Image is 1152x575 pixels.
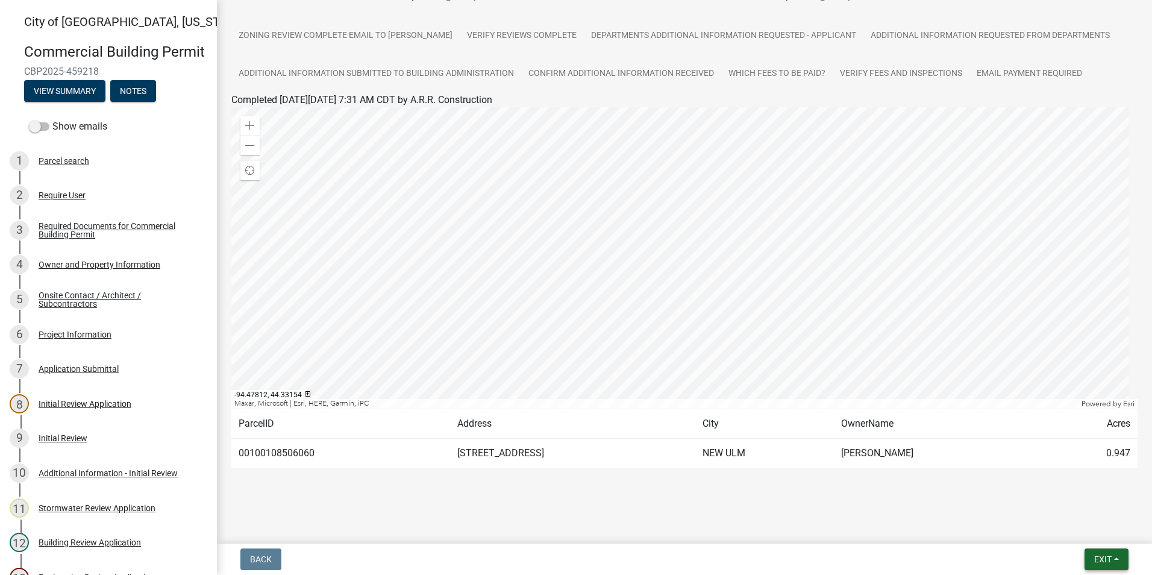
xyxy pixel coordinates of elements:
h4: Commercial Building Permit [24,43,207,61]
td: [STREET_ADDRESS] [450,439,695,468]
td: NEW ULM [695,439,834,468]
a: Esri [1123,400,1135,408]
button: Notes [110,80,156,102]
td: [PERSON_NAME] [834,439,1044,468]
span: Completed [DATE][DATE] 7:31 AM CDT by A.R.R. Construction [231,94,492,105]
span: City of [GEOGRAPHIC_DATA], [US_STATE] [24,14,243,29]
div: Zoom out [240,136,260,155]
a: Additional information requested from departments [863,17,1117,55]
div: 8 [10,394,29,413]
label: Show emails [29,119,107,134]
button: Back [240,548,281,570]
button: Exit [1085,548,1129,570]
a: Additional Information submitted to Building Administration [231,55,521,93]
div: 5 [10,290,29,309]
td: 0.947 [1044,439,1138,468]
td: Address [450,409,695,439]
a: Departments Additional Information Requested - Applicant [584,17,863,55]
a: Verify Fees and Inspections [833,55,969,93]
div: Required Documents for Commercial Building Permit [39,222,198,239]
a: Confirm Additional Information Received [521,55,721,93]
span: Exit [1094,555,1112,564]
div: Building Review Application [39,538,141,547]
td: City [695,409,834,439]
div: 9 [10,429,29,448]
div: 4 [10,255,29,274]
a: Zoning Review Complete Email to [PERSON_NAME] [231,17,460,55]
div: Owner and Property Information [39,260,160,269]
div: Additional Information - Initial Review [39,469,178,477]
td: OwnerName [834,409,1044,439]
div: 12 [10,533,29,552]
div: Powered by [1078,399,1138,409]
td: 00100108506060 [231,439,450,468]
a: Which Fees to be paid? [721,55,833,93]
div: Project Information [39,330,111,339]
a: Verify Reviews Complete [460,17,584,55]
div: 6 [10,325,29,344]
td: ParcelID [231,409,450,439]
td: Acres [1044,409,1138,439]
span: Back [250,555,272,564]
wm-modal-confirm: Summary [24,87,105,96]
div: Stormwater Review Application [39,504,155,512]
div: Onsite Contact / Architect / Subcontractors [39,291,198,308]
div: Maxar, Microsoft | Esri, HERE, Garmin, iPC [231,399,1078,409]
a: Email Payment Required [969,55,1089,93]
div: Parcel search [39,157,89,165]
div: Find my location [240,161,260,180]
div: 2 [10,186,29,205]
button: View Summary [24,80,105,102]
div: 10 [10,463,29,483]
div: Zoom in [240,116,260,136]
wm-modal-confirm: Notes [110,87,156,96]
div: Initial Review Application [39,400,131,408]
div: Require User [39,191,86,200]
div: Application Submittal [39,365,119,373]
div: 1 [10,151,29,171]
div: 3 [10,221,29,240]
div: 7 [10,359,29,379]
div: Initial Review [39,434,87,442]
div: 11 [10,498,29,518]
span: CBP2025-459218 [24,66,193,77]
